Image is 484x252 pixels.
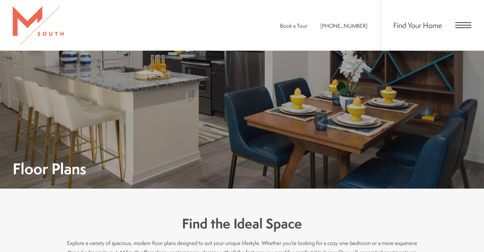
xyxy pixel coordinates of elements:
[455,22,471,28] button: Open Menu
[280,22,307,29] a: Book a Tour
[13,6,64,45] img: MSouth
[393,20,442,30] a: Find Your Home
[320,22,368,29] span: [PHONE_NUMBER]
[13,162,86,176] h1: Floor Plans
[67,214,417,233] h3: Find the Ideal Space
[320,22,368,29] a: Call Us at 813-570-8014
